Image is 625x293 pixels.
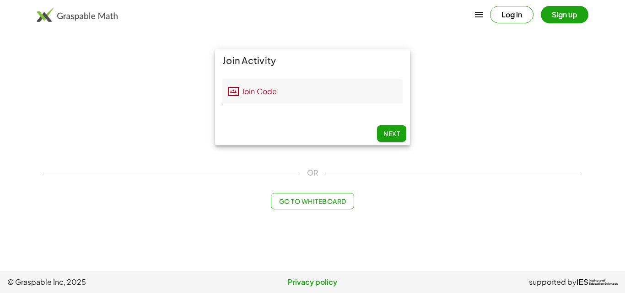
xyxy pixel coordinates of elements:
span: Go to Whiteboard [279,197,346,205]
a: Privacy policy [211,277,415,288]
span: IES [577,278,588,287]
span: Next [383,129,400,138]
span: OR [307,167,318,178]
a: IESInstitute ofEducation Sciences [577,277,618,288]
span: Institute of Education Sciences [589,279,618,286]
span: supported by [529,277,577,288]
span: © Graspable Inc, 2025 [7,277,211,288]
button: Log in [490,6,533,23]
div: Join Activity [215,49,410,71]
button: Next [377,125,406,142]
button: Go to Whiteboard [271,193,354,209]
button: Sign up [541,6,588,23]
